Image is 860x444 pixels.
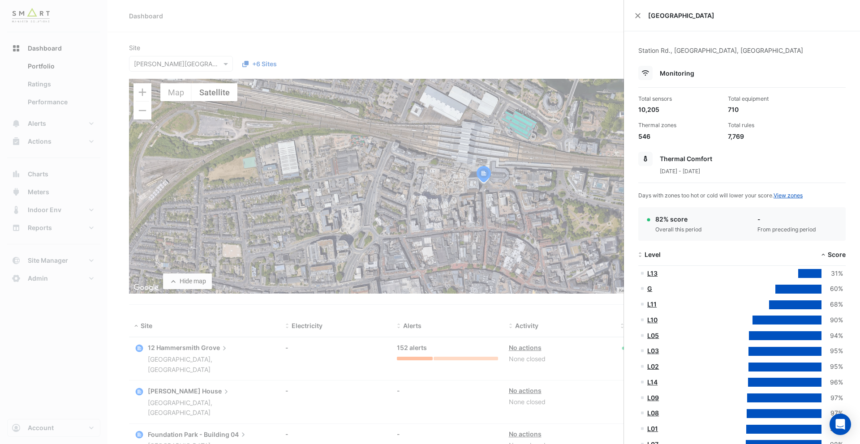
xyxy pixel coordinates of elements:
[821,346,843,356] div: 95%
[821,408,843,418] div: 97%
[830,414,851,435] div: Open Intercom Messenger
[647,347,659,354] a: L03
[828,251,846,258] span: Score
[728,95,810,103] div: Total equipment
[638,46,846,66] div: Station Rd., [GEOGRAPHIC_DATA], [GEOGRAPHIC_DATA]
[728,121,810,129] div: Total rules
[645,251,661,258] span: Level
[728,105,810,114] div: 710
[757,214,816,224] div: -
[638,95,721,103] div: Total sensors
[647,425,658,432] a: L01
[821,315,843,325] div: 90%
[647,378,658,386] a: L14
[821,299,843,310] div: 68%
[660,168,700,175] span: [DATE] - [DATE]
[647,409,659,417] a: L08
[821,362,843,372] div: 95%
[821,377,843,388] div: 96%
[821,331,843,341] div: 94%
[821,424,843,434] div: 98%
[638,192,803,199] span: Days with zones too hot or cold will lower your score.
[821,284,843,294] div: 60%
[655,226,702,234] div: Overall this period
[647,300,657,308] a: L11
[655,214,702,224] div: 82% score
[647,394,659,401] a: L09
[647,269,658,277] a: L13
[638,132,721,141] div: 546
[647,316,658,324] a: L10
[638,105,721,114] div: 10,205
[635,13,641,19] button: Close
[660,155,712,162] span: Thermal Comfort
[648,11,849,20] span: [GEOGRAPHIC_DATA]
[647,285,652,292] a: G
[647,363,659,370] a: L02
[757,226,816,234] div: From preceding period
[821,269,843,279] div: 31%
[774,192,803,199] a: View zones
[647,332,659,339] a: L05
[660,69,694,77] span: Monitoring
[638,121,721,129] div: Thermal zones
[821,393,843,403] div: 97%
[728,132,810,141] div: 7,769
